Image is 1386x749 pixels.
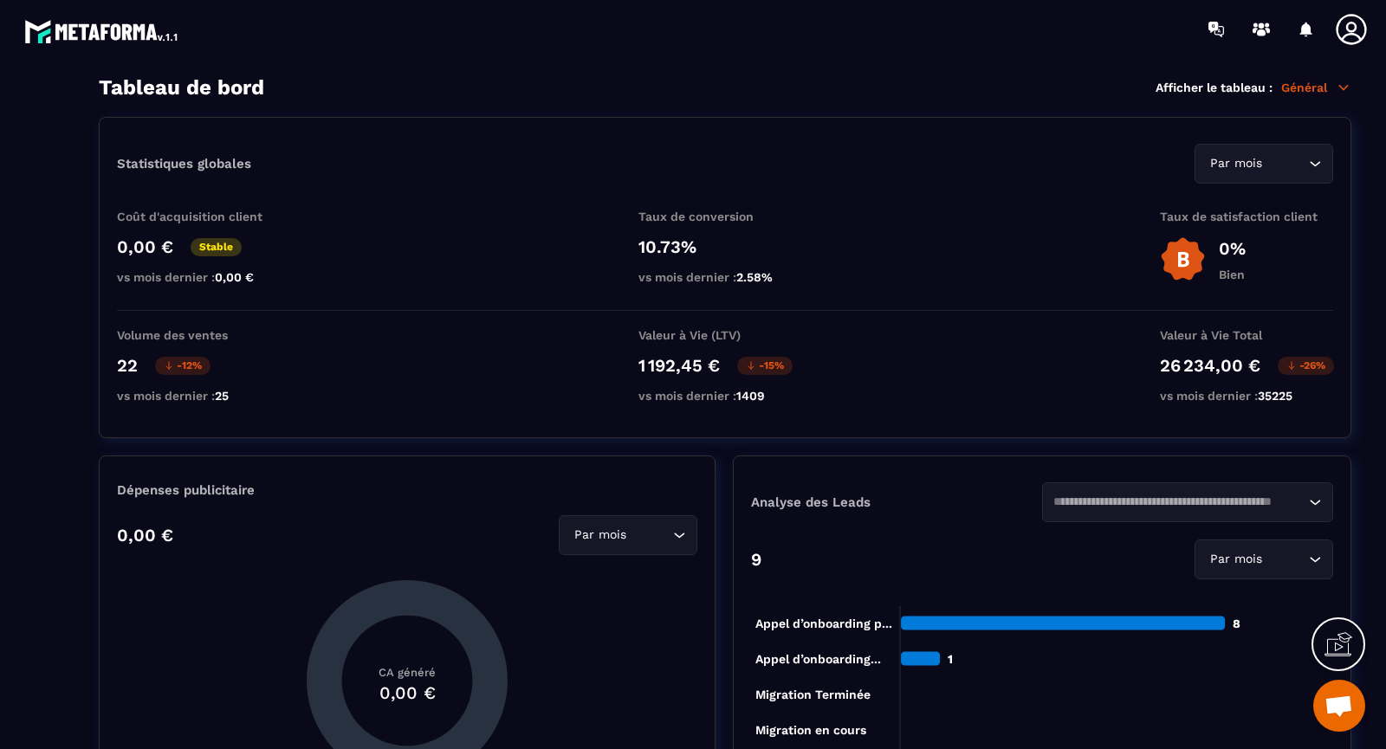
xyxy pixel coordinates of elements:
span: 0,00 € [215,270,254,284]
span: 25 [215,389,229,403]
p: 0,00 € [117,236,173,257]
p: vs mois dernier : [638,270,812,284]
p: 1 192,45 € [638,355,720,376]
input: Search for option [630,526,669,545]
h3: Tableau de bord [99,75,264,100]
p: vs mois dernier : [117,389,290,403]
p: vs mois dernier : [117,270,290,284]
p: vs mois dernier : [1160,389,1333,403]
p: Bien [1219,268,1246,281]
p: -15% [737,357,793,375]
p: 26 234,00 € [1160,355,1260,376]
p: Stable [191,238,242,256]
div: Open chat [1313,680,1365,732]
input: Search for option [1266,550,1305,569]
p: Afficher le tableau : [1156,81,1273,94]
span: Par mois [570,526,630,545]
tspan: Appel d’onboarding... [755,652,881,667]
tspan: Migration en cours [755,723,866,738]
span: Par mois [1206,550,1266,569]
div: Search for option [1195,539,1333,579]
tspan: Appel d’onboarding p... [755,617,892,631]
p: Général [1281,80,1351,95]
p: 9 [751,549,761,570]
div: Search for option [559,515,697,555]
input: Search for option [1266,154,1305,173]
p: Taux de satisfaction client [1160,210,1333,223]
img: b-badge-o.b3b20ee6.svg [1160,236,1206,282]
div: Search for option [1042,482,1333,522]
img: logo [24,16,180,47]
p: Dépenses publicitaire [117,482,697,498]
span: Par mois [1206,154,1266,173]
p: Taux de conversion [638,210,812,223]
p: Statistiques globales [117,156,251,171]
p: Analyse des Leads [751,494,1042,510]
p: Valeur à Vie Total [1160,328,1333,342]
p: 10.73% [638,236,812,257]
p: Coût d'acquisition client [117,210,290,223]
span: 35225 [1258,389,1292,403]
tspan: Migration Terminée [755,688,871,702]
p: 0,00 € [117,525,173,546]
p: Valeur à Vie (LTV) [638,328,812,342]
div: Search for option [1195,144,1333,184]
p: -26% [1278,357,1334,375]
p: Volume des ventes [117,328,290,342]
input: Search for option [1053,493,1305,512]
span: 2.58% [736,270,773,284]
p: 0% [1219,238,1246,259]
p: 22 [117,355,138,376]
span: 1409 [736,389,765,403]
p: -12% [155,357,210,375]
p: vs mois dernier : [638,389,812,403]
